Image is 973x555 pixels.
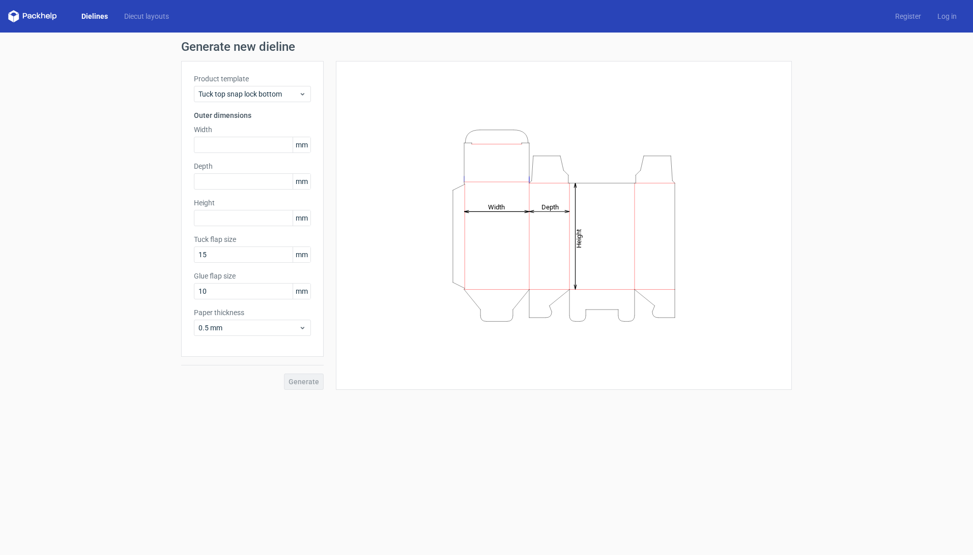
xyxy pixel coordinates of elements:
tspan: Depth [541,203,559,210]
span: mm [293,284,310,299]
h1: Generate new dieline [181,41,792,53]
label: Tuck flap size [194,234,311,244]
label: Height [194,198,311,208]
label: Width [194,125,311,135]
span: mm [293,247,310,262]
span: mm [293,210,310,226]
span: Tuck top snap lock bottom [198,89,299,99]
label: Product template [194,74,311,84]
a: Dielines [73,11,116,21]
label: Glue flap size [194,271,311,281]
label: Depth [194,161,311,171]
a: Log in [929,11,965,21]
span: 0.5 mm [198,323,299,333]
tspan: Height [575,229,583,248]
tspan: Width [488,203,505,210]
a: Register [887,11,929,21]
label: Paper thickness [194,307,311,318]
h3: Outer dimensions [194,110,311,120]
a: Diecut layouts [116,11,177,21]
span: mm [293,137,310,152]
span: mm [293,174,310,189]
